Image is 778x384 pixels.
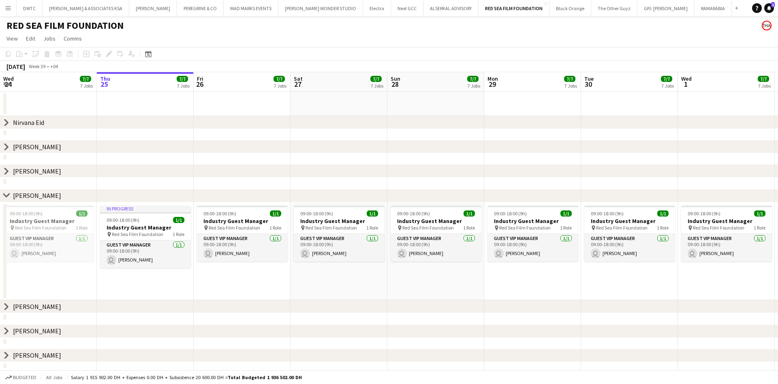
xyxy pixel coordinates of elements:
[80,83,93,89] div: 7 Jobs
[197,234,288,262] app-card-role: Guest VIP Manager1/109:00-18:00 (9h) [PERSON_NAME]
[197,206,288,262] app-job-card: 09:00-18:00 (9h)1/1Industry Guest Manager Red Sea Film Foundation1 RoleGuest VIP Manager1/109:00-...
[294,75,303,82] span: Sat
[680,79,692,89] span: 1
[278,0,363,16] button: [PERSON_NAME] WONDER STUDIO
[366,225,378,231] span: 1 Role
[363,0,391,16] button: Electra
[274,76,285,82] span: 7/7
[499,225,551,231] span: Red Sea Film Foundation
[754,225,765,231] span: 1 Role
[681,75,692,82] span: Wed
[637,0,695,16] button: GPJ: [PERSON_NAME]
[13,302,61,311] div: [PERSON_NAME]
[76,210,88,217] span: 1/1
[4,373,38,382] button: Budgeted
[100,206,191,212] div: In progress
[76,225,88,231] span: 1 Role
[64,35,82,42] span: Comms
[391,206,481,262] app-job-card: 09:00-18:00 (9h)1/1Industry Guest Manager Red Sea Film Foundation1 RoleGuest VIP Manager1/109:00-...
[13,352,61,360] div: [PERSON_NAME]
[203,210,236,217] span: 09:00-18:00 (9h)
[487,217,578,225] h3: Industry Guest Manager
[591,0,637,16] button: The Other Guyz
[173,217,184,223] span: 1/1
[463,225,475,231] span: 1 Role
[494,210,527,217] span: 09:00-18:00 (9h)
[294,217,385,225] h3: Industry Guest Manager
[100,240,191,268] app-card-role: Guest VIP Manager1/109:00-18:00 (9h) [PERSON_NAME]
[13,143,61,151] div: [PERSON_NAME]
[487,206,578,262] app-job-card: 09:00-18:00 (9h)1/1Industry Guest Manager Red Sea Film Foundation1 RoleGuest VIP Manager1/109:00-...
[71,374,302,380] div: Salary 1 915 902.00 DH + Expenses 0.00 DH + Subsistence 20 600.00 DH =
[6,35,18,42] span: View
[6,62,25,71] div: [DATE]
[3,75,14,82] span: Wed
[3,217,94,225] h3: Industry Guest Manager
[3,33,21,44] a: View
[15,225,66,231] span: Red Sea Film Foundation
[371,83,383,89] div: 7 Jobs
[464,210,475,217] span: 1/1
[596,225,648,231] span: Red Sea Film Foundation
[40,33,59,44] a: Jobs
[661,76,672,82] span: 7/7
[549,0,591,16] button: Black Orange
[294,206,385,262] app-job-card: 09:00-18:00 (9h)1/1Industry Guest Manager Red Sea Film Foundation1 RoleGuest VIP Manager1/109:00-...
[754,210,765,217] span: 1/1
[228,374,302,380] span: Total Budgeted 1 936 502.00 DH
[370,76,382,82] span: 7/7
[584,234,675,262] app-card-role: Guest VIP Manager1/109:00-18:00 (9h) [PERSON_NAME]
[391,217,481,225] h3: Industry Guest Manager
[681,234,772,262] app-card-role: Guest VIP Manager1/109:00-18:00 (9h) [PERSON_NAME]
[60,33,85,44] a: Comms
[13,327,61,335] div: [PERSON_NAME]
[23,33,38,44] a: Edit
[293,79,303,89] span: 27
[100,206,191,268] div: In progress09:00-18:00 (9h)1/1Industry Guest Manager Red Sea Film Foundation1 RoleGuest VIP Manag...
[693,225,744,231] span: Red Sea Film Foundation
[43,0,129,16] button: [PERSON_NAME] & ASSOCIATES KSA
[583,79,594,89] span: 30
[3,206,94,262] div: 09:00-18:00 (9h)1/1Industry Guest Manager Red Sea Film Foundation1 RoleGuest VIP Manager1/109:00-...
[695,0,732,16] button: RAMARABIA
[487,75,498,82] span: Mon
[300,210,333,217] span: 09:00-18:00 (9h)
[80,76,91,82] span: 7/7
[479,0,549,16] button: RED SEA FILM FOUNDATION
[584,206,675,262] app-job-card: 09:00-18:00 (9h)1/1Industry Guest Manager Red Sea Film Foundation1 RoleGuest VIP Manager1/109:00-...
[209,225,260,231] span: Red Sea Film Foundation
[486,79,498,89] span: 29
[564,83,577,89] div: 7 Jobs
[45,374,64,380] span: All jobs
[99,79,110,89] span: 25
[560,210,572,217] span: 1/1
[13,118,44,127] div: Nirvana Eid
[294,234,385,262] app-card-role: Guest VIP Manager1/109:00-18:00 (9h) [PERSON_NAME]
[661,83,674,89] div: 7 Jobs
[771,2,775,7] span: 1
[100,224,191,231] h3: Industry Guest Manager
[391,75,400,82] span: Sun
[177,0,224,16] button: PEREGRINE & CO
[2,79,14,89] span: 24
[681,206,772,262] app-job-card: 09:00-18:00 (9h)1/1Industry Guest Manager Red Sea Film Foundation1 RoleGuest VIP Manager1/109:00-...
[591,210,624,217] span: 09:00-18:00 (9h)
[13,375,36,380] span: Budgeted
[26,35,35,42] span: Edit
[173,231,184,237] span: 1 Role
[688,210,720,217] span: 09:00-18:00 (9h)
[269,225,281,231] span: 1 Role
[306,225,357,231] span: Red Sea Film Foundation
[13,167,61,175] div: [PERSON_NAME]
[367,210,378,217] span: 1/1
[197,217,288,225] h3: Industry Guest Manager
[107,217,139,223] span: 09:00-18:00 (9h)
[129,0,177,16] button: [PERSON_NAME]
[391,0,423,16] button: Next GCC
[100,75,110,82] span: Thu
[657,225,669,231] span: 1 Role
[564,76,575,82] span: 7/7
